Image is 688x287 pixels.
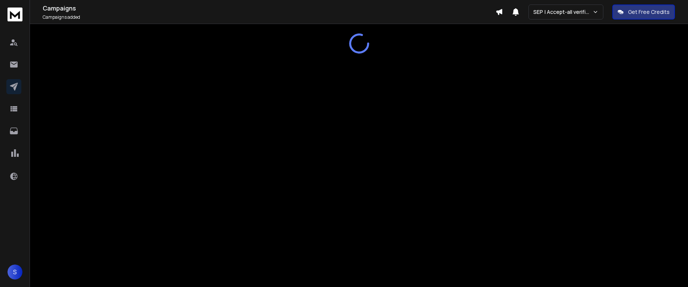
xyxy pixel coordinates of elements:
button: S [7,264,22,279]
img: logo [7,8,22,21]
p: Get Free Credits [628,8,670,16]
h1: Campaigns [43,4,495,13]
p: Campaigns added [43,14,495,20]
p: SEP | Accept-all verifications [533,8,592,16]
button: Get Free Credits [612,5,675,20]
